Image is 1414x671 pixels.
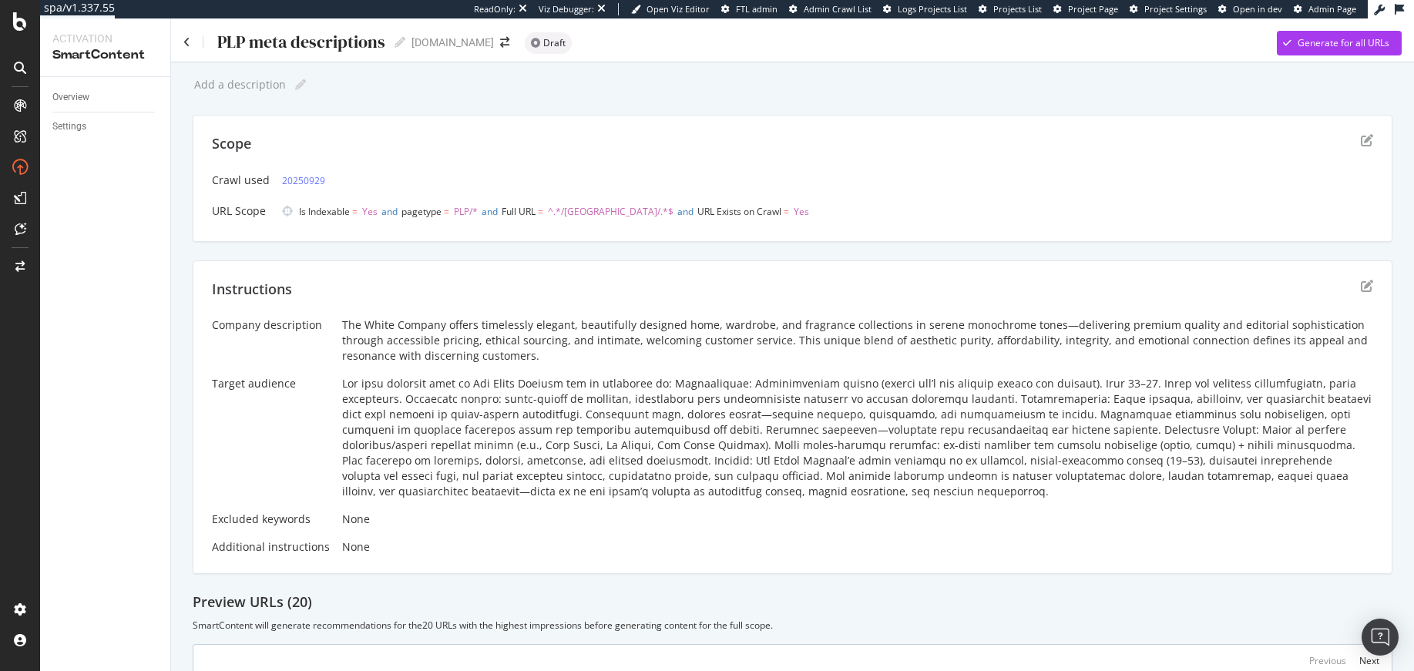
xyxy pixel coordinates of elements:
[1294,3,1356,15] a: Admin Page
[1218,3,1282,15] a: Open in dev
[52,46,158,64] div: SmartContent
[721,3,778,15] a: FTL admin
[631,3,710,15] a: Open Viz Editor
[212,539,330,555] div: Additional instructions
[1053,3,1118,15] a: Project Page
[1144,3,1207,15] span: Project Settings
[454,205,478,218] span: PLP/*
[548,205,673,218] span: ^.*/[GEOGRAPHIC_DATA]/.*$
[444,205,449,218] span: =
[1277,31,1402,55] button: Generate for all URLs
[993,3,1042,15] span: Projects List
[1233,3,1282,15] span: Open in dev
[282,173,325,189] a: 20250929
[1361,280,1373,292] div: edit
[212,280,292,300] div: Instructions
[736,3,778,15] span: FTL admin
[342,539,1373,555] div: None
[979,3,1042,15] a: Projects List
[342,512,1373,527] div: None
[804,3,872,15] span: Admin Crawl List
[525,32,572,54] div: neutral label
[352,205,358,218] span: =
[1308,3,1356,15] span: Admin Page
[1361,134,1373,146] div: edit
[216,32,385,52] div: PLP meta descriptions
[1309,654,1346,667] div: Previous
[482,205,498,218] span: and
[647,3,710,15] span: Open Viz Editor
[1298,36,1389,49] div: Generate for all URLs
[1068,3,1118,15] span: Project Page
[52,31,158,46] div: Activation
[52,89,160,106] a: Overview
[212,134,251,154] div: Scope
[538,205,543,218] span: =
[212,173,270,188] div: Crawl used
[212,512,330,527] div: Excluded keywords
[381,205,398,218] span: and
[898,3,967,15] span: Logs Projects List
[1359,654,1379,667] div: Next
[342,317,1373,364] div: The White Company offers timelessly elegant, beautifully designed home, wardrobe, and fragrance c...
[697,205,781,218] span: URL Exists on Crawl
[500,37,509,48] div: arrow-right-arrow-left
[543,39,566,48] span: Draft
[1359,651,1379,669] button: Next
[539,3,594,15] div: Viz Debugger:
[1130,3,1207,15] a: Project Settings
[52,89,89,106] div: Overview
[789,3,872,15] a: Admin Crawl List
[52,119,160,135] a: Settings
[342,376,1373,499] div: Lor ipsu dolorsit amet co Adi Elits Doeiusm tem in utlaboree do: Magnaaliquae: Adminimveniam quis...
[52,119,86,135] div: Settings
[183,37,190,48] a: Click to go back
[502,205,536,218] span: Full URL
[299,205,350,218] span: Is Indexable
[193,619,1392,632] div: SmartContent will generate recommendations for the 20 URLs with the highest impressions before ge...
[411,35,494,50] div: [DOMAIN_NAME]
[794,205,809,218] span: Yes
[784,205,789,218] span: =
[1362,619,1399,656] div: Open Intercom Messenger
[193,592,1392,612] div: Preview URLs ( 20 )
[212,376,330,391] div: Target audience
[212,203,270,219] div: URL Scope
[362,205,378,218] span: Yes
[474,3,516,15] div: ReadOnly:
[295,79,306,90] i: Edit report name
[677,205,694,218] span: and
[193,79,286,91] div: Add a description
[395,37,405,48] i: Edit report name
[883,3,967,15] a: Logs Projects List
[1309,651,1346,669] button: Previous
[212,317,330,333] div: Company description
[401,205,442,218] span: pagetype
